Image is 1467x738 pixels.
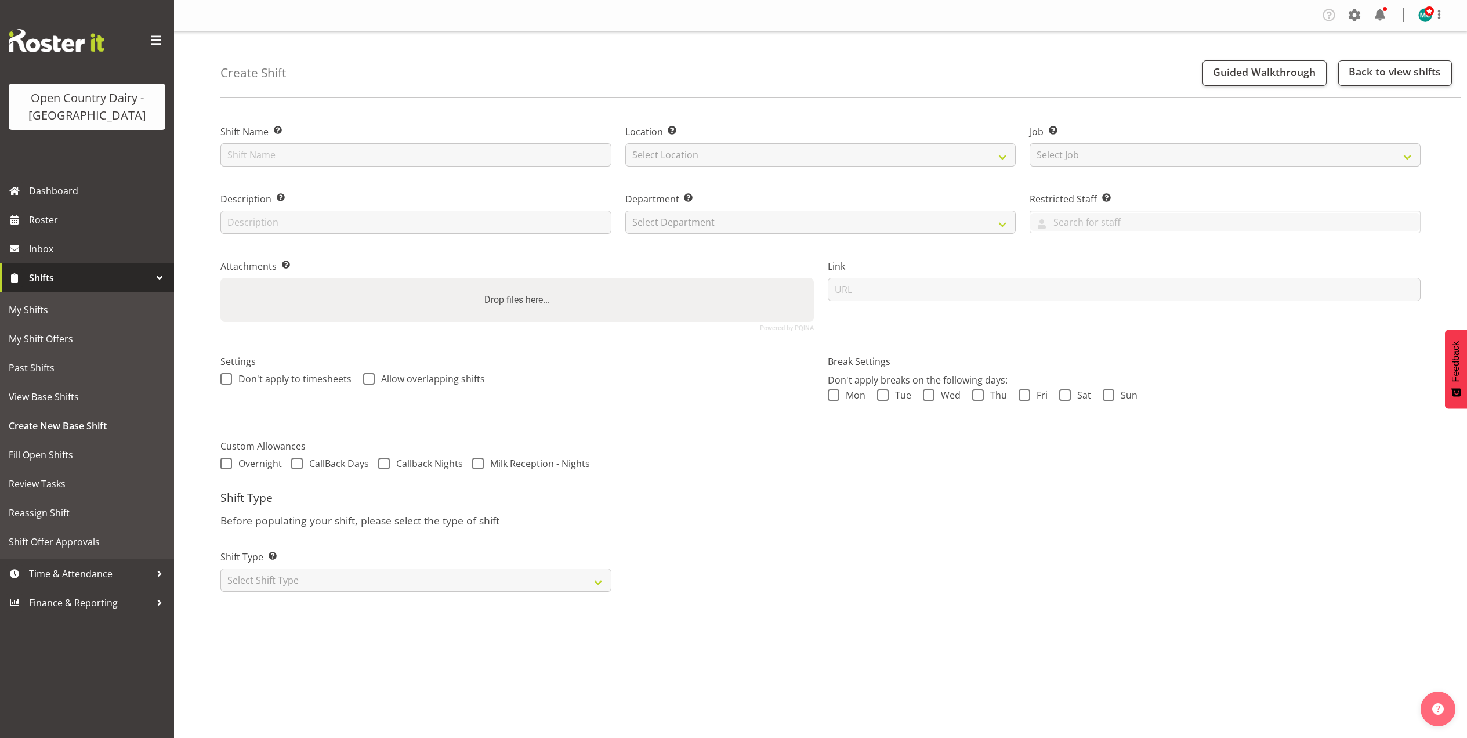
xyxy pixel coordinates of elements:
[934,389,961,401] span: Wed
[1432,703,1444,715] img: help-xxl-2.png
[1451,341,1461,382] span: Feedback
[232,458,282,469] span: Overnight
[828,259,1421,273] label: Link
[484,458,590,469] span: Milk Reception - Nights
[29,182,168,200] span: Dashboard
[1030,125,1421,139] label: Job
[220,439,1421,453] label: Custom Allowances
[1030,389,1048,401] span: Fri
[232,373,352,385] span: Don't apply to timesheets
[220,66,286,79] h4: Create Shift
[1445,330,1467,408] button: Feedback - Show survey
[220,211,611,234] input: Description
[9,29,104,52] img: Rosterit website logo
[3,498,171,527] a: Reassign Shift
[760,325,814,331] a: Powered by PQINA
[9,388,165,406] span: View Base Shifts
[625,125,1016,139] label: Location
[3,295,171,324] a: My Shifts
[625,192,1016,206] label: Department
[3,353,171,382] a: Past Shifts
[9,504,165,522] span: Reassign Shift
[984,389,1007,401] span: Thu
[9,359,165,377] span: Past Shifts
[1030,192,1421,206] label: Restricted Staff
[29,594,151,612] span: Finance & Reporting
[303,458,369,469] span: CallBack Days
[9,533,165,551] span: Shift Offer Approvals
[29,240,168,258] span: Inbox
[3,527,171,556] a: Shift Offer Approvals
[9,330,165,348] span: My Shift Offers
[220,143,611,167] input: Shift Name
[29,269,151,287] span: Shifts
[1213,65,1316,79] span: Guided Walkthrough
[839,389,865,401] span: Mon
[220,514,1421,527] p: Before populating your shift, please select the type of shift
[828,373,1421,387] p: Don't apply breaks on the following days:
[3,469,171,498] a: Review Tasks
[3,324,171,353] a: My Shift Offers
[1338,60,1452,86] a: Back to view shifts
[220,125,611,139] label: Shift Name
[9,475,165,493] span: Review Tasks
[1030,213,1420,231] input: Search for staff
[3,382,171,411] a: View Base Shifts
[9,417,165,435] span: Create New Base Shift
[1202,60,1327,86] button: Guided Walkthrough
[9,301,165,319] span: My Shifts
[3,440,171,469] a: Fill Open Shifts
[220,354,814,368] label: Settings
[1114,389,1138,401] span: Sun
[20,89,154,124] div: Open Country Dairy - [GEOGRAPHIC_DATA]
[1071,389,1091,401] span: Sat
[29,211,168,229] span: Roster
[220,491,1421,508] h4: Shift Type
[220,259,814,273] label: Attachments
[889,389,911,401] span: Tue
[220,192,611,206] label: Description
[1418,8,1432,22] img: michael-campbell11468.jpg
[375,373,485,385] span: Allow overlapping shifts
[3,411,171,440] a: Create New Base Shift
[390,458,463,469] span: Callback Nights
[828,278,1421,301] input: URL
[220,550,611,564] label: Shift Type
[9,446,165,464] span: Fill Open Shifts
[828,354,1421,368] label: Break Settings
[29,565,151,583] span: Time & Attendance
[480,288,555,312] label: Drop files here...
